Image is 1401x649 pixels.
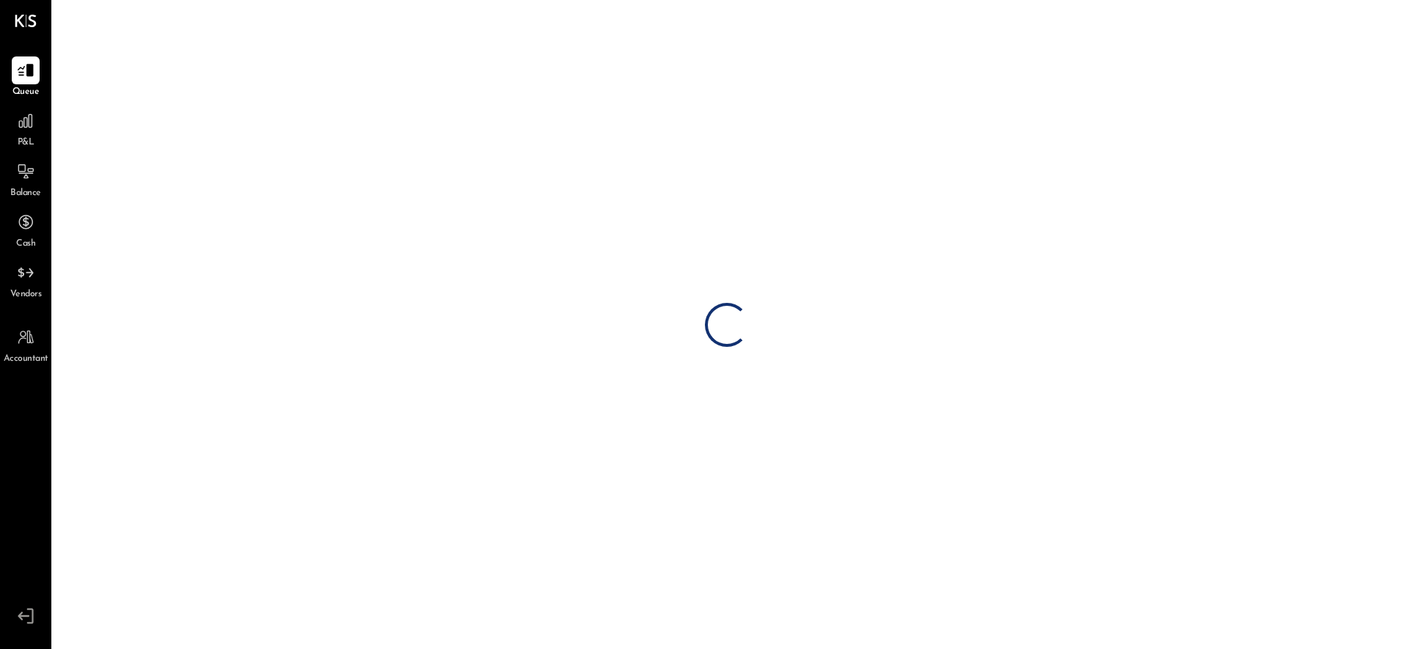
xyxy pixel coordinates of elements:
span: Accountant [4,353,48,366]
a: Accountant [1,323,51,366]
a: Vendors [1,259,51,301]
a: Queue [1,56,51,99]
span: Queue [12,86,40,99]
a: Cash [1,208,51,251]
a: Balance [1,158,51,200]
span: Vendors [10,288,42,301]
span: Balance [10,187,41,200]
span: P&L [18,136,34,150]
span: Cash [16,238,35,251]
a: P&L [1,107,51,150]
